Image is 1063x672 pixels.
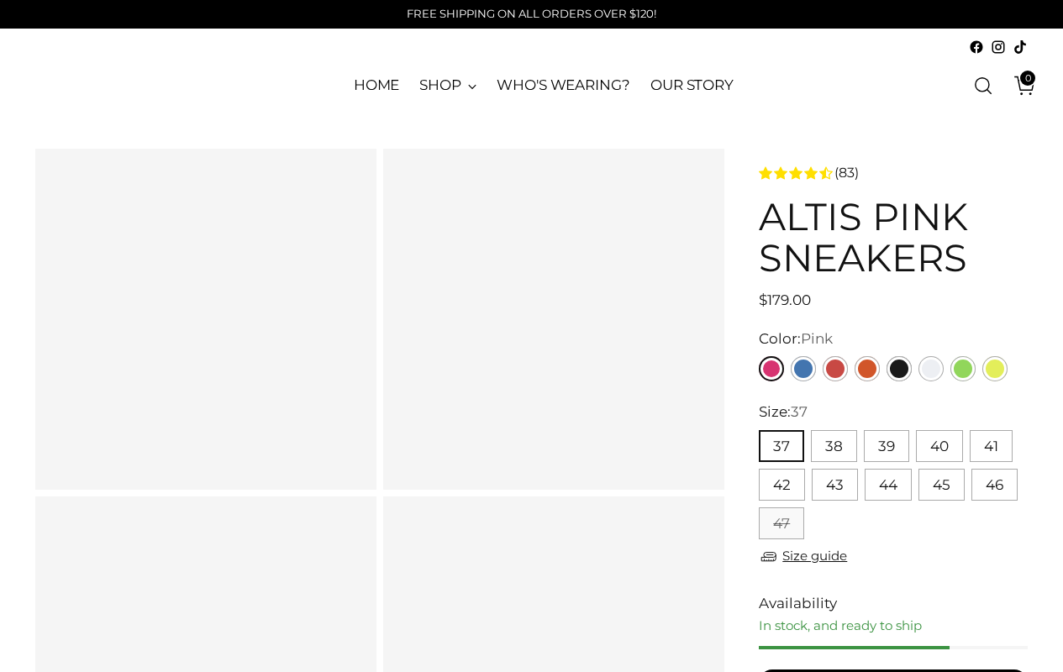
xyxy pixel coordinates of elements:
a: HOME [354,67,400,104]
a: Open cart modal [1002,69,1035,102]
a: Black [887,356,912,381]
a: 4.3 rating (83 votes) [759,162,1028,183]
button: 40 [916,430,963,462]
a: Red [823,356,848,381]
span: 37 [791,403,808,420]
a: Open search modal [966,69,1000,102]
button: 47 [759,507,804,539]
button: 42 [759,469,805,501]
a: OUR STORY [650,67,734,104]
button: 45 [918,469,965,501]
span: 0 [1020,71,1035,86]
a: Size guide [759,546,847,567]
span: In stock, and ready to ship [759,617,922,633]
a: ALTIS Pink Sneakers [383,149,724,490]
a: White [918,356,944,381]
a: Blue [791,356,816,381]
a: SHOP [419,67,476,104]
button: 41 [970,430,1013,462]
button: 44 [865,469,912,501]
button: 38 [811,430,857,462]
button: 46 [971,469,1018,501]
span: $179.00 [759,290,811,311]
a: Yellow [982,356,1008,381]
button: 37 [759,430,804,462]
a: ATHLETIKAN [35,72,329,98]
button: 43 [812,469,858,501]
span: Availability [759,593,837,614]
a: Pink [759,356,784,381]
span: Pink [801,330,833,347]
label: Size: [759,402,808,423]
p: FREE SHIPPING ON ALL ORDERS OVER $120! [407,6,656,23]
a: ALTIS Pink Sneakers [35,149,376,490]
a: Orange [855,356,880,381]
h1: ALTIS Pink Sneakers [759,197,1028,280]
a: WHO'S WEARING? [497,67,630,104]
span: (83) [834,163,859,183]
a: Green [950,356,976,381]
label: Color: [759,328,833,349]
button: 39 [864,430,909,462]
